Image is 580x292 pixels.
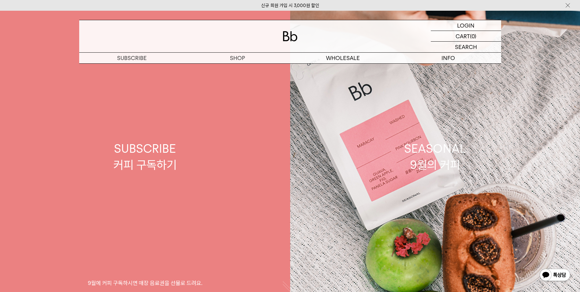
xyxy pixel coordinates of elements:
[431,31,501,42] a: CART (0)
[457,20,475,31] p: LOGIN
[79,53,185,63] a: SUBSCRIBE
[290,53,396,63] p: WHOLESALE
[113,140,177,173] div: SUBSCRIBE 커피 구독하기
[470,31,476,41] p: (0)
[539,268,571,283] img: 카카오톡 채널 1:1 채팅 버튼
[431,20,501,31] a: LOGIN
[185,53,290,63] a: SHOP
[456,31,470,41] p: CART
[455,42,477,52] p: SEARCH
[261,3,319,8] a: 신규 회원 가입 시 3,000원 할인
[283,31,297,41] img: 로고
[404,140,466,173] div: SEASONAL 9월의 커피
[396,53,501,63] p: INFO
